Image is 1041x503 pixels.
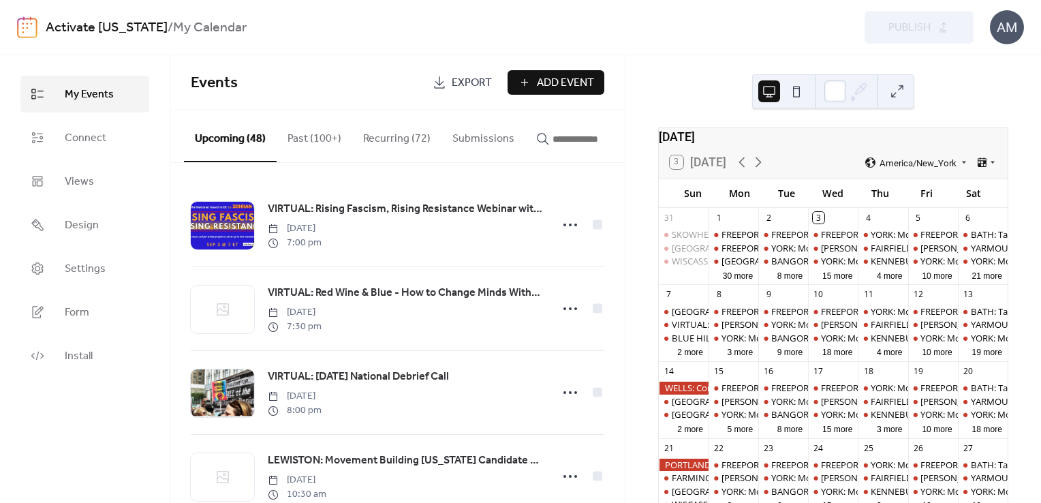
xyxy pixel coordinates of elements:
[858,228,907,241] div: YORK: Morning Resistance at Town Center
[771,472,978,484] div: YORK: Morning Resistance at [GEOGRAPHIC_DATA]
[65,261,106,277] span: Settings
[763,212,775,224] div: 2
[721,459,975,471] div: FREEPORT: AM and PM Visibility Bridge Brigade. Click for times!
[709,382,758,394] div: FREEPORT: AM and PM Visibility Bridge Brigade. Click for times!
[721,242,903,254] div: FREEPORT: Visibility [DATE] Fight for Workers
[709,485,758,498] div: YORK: Morning Resistance at Town Center
[758,332,808,344] div: BANGOR: Weekly peaceful protest
[772,269,809,281] button: 8 more
[808,459,858,471] div: FREEPORT: Visibility Brigade Standout
[268,320,322,334] span: 7:30 pm
[268,403,322,418] span: 8:00 pm
[771,485,910,498] div: BANGOR: Weekly peaceful protest
[903,179,950,207] div: Fri
[808,318,858,331] div: WELLS: NO I.C.E in Wells
[871,485,970,498] div: KENNEBUNK: Stand Out
[268,285,542,301] span: VIRTUAL: Red Wine & Blue - How to Change Minds Without Talking Politics
[871,332,970,344] div: KENNEBUNK: Stand Out
[452,75,492,91] span: Export
[709,408,758,421] div: YORK: Morning Resistance at Town Center
[958,228,1008,241] div: BATH: Tabling at the Bath Farmers Market
[717,269,758,281] button: 30 more
[871,422,908,435] button: 3 more
[721,382,975,394] div: FREEPORT: AM and PM Visibility Bridge Brigade. Click for times!
[813,442,824,454] div: 24
[721,408,929,421] div: YORK: Morning Resistance at [GEOGRAPHIC_DATA]
[709,332,758,344] div: YORK: Morning Resistance at Town Center
[191,68,238,98] span: Events
[808,485,858,498] div: YORK: Morning Resistance at Town Center
[958,305,1008,318] div: BATH: Tabling at the Bath Farmers Market
[758,459,808,471] div: FREEPORT: VISIBILITY FREEPORT Stand for Democracy!
[771,228,993,241] div: FREEPORT: VISIBILITY FREEPORT Stand for Democracy!
[967,422,1008,435] button: 18 more
[672,485,908,498] div: [GEOGRAPHIC_DATA]: Support Palestine Weekly Standout
[858,472,907,484] div: FAIRFIELD: Stop The Coup
[713,442,725,454] div: 22
[758,382,808,394] div: FREEPORT: VISIBILITY FREEPORT Stand for Democracy!
[858,459,907,471] div: YORK: Morning Resistance at Town Center
[672,472,822,484] div: FARMINGTON: SUN DAY SOLAR FEST
[709,459,758,471] div: FREEPORT: AM and PM Visibility Bridge Brigade. Click for times!
[422,70,502,95] a: Export
[958,255,1008,267] div: YORK: Morning Resistance at Town Center
[709,472,758,484] div: WELLS: NO I.C.E in Wells
[758,255,808,267] div: BANGOR: Weekly peaceful protest
[268,222,322,236] span: [DATE]
[813,366,824,378] div: 17
[858,485,907,498] div: KENNEBUNK: Stand Out
[168,15,173,41] b: /
[813,289,824,301] div: 10
[659,228,709,241] div: SKOWHEGAN: Central Maine Labor Council Day BBQ
[758,318,808,331] div: YORK: Morning Resistance at Town Center
[821,382,974,394] div: FREEPORT: Visibility Brigade Standout
[537,75,594,91] span: Add Event
[659,128,1008,146] div: [DATE]
[871,472,977,484] div: FAIRFIELD: Stop The Coup
[912,212,924,224] div: 5
[916,345,957,358] button: 10 more
[277,110,352,161] button: Past (100+)
[858,305,907,318] div: YORK: Morning Resistance at Town Center
[721,332,929,344] div: YORK: Morning Resistance at [GEOGRAPHIC_DATA]
[716,179,763,207] div: Mon
[672,422,709,435] button: 2 more
[858,242,907,254] div: FAIRFIELD: Stop The Coup
[908,382,958,394] div: FREEPORT: AM and PM Rush Hour Brigade. Click for times!
[916,269,957,281] button: 10 more
[663,442,674,454] div: 21
[763,289,775,301] div: 9
[821,332,1028,344] div: YORK: Morning Resistance at [GEOGRAPHIC_DATA]
[808,408,858,421] div: YORK: Morning Resistance at Town Center
[912,289,924,301] div: 12
[721,422,758,435] button: 5 more
[808,332,858,344] div: YORK: Morning Resistance at Town Center
[659,459,709,471] div: PORTLAND: Sun Day: A Day of Action Celebrating Clean Energy
[659,472,709,484] div: FARMINGTON: SUN DAY SOLAR FEST
[912,366,924,378] div: 19
[268,201,542,217] span: VIRTUAL: Rising Fascism, Rising Resistance Webinar with [PERSON_NAME]
[20,337,149,374] a: Install
[721,472,907,484] div: [PERSON_NAME]: NO I.C.E in [PERSON_NAME]
[817,422,858,435] button: 15 more
[508,70,604,95] button: Add Event
[758,305,808,318] div: FREEPORT: VISIBILITY FREEPORT Stand for Democracy!
[758,395,808,408] div: YORK: Morning Resistance at Town Center
[441,110,525,161] button: Submissions
[863,289,874,301] div: 11
[856,179,903,207] div: Thu
[65,348,93,365] span: Install
[771,382,993,394] div: FREEPORT: VISIBILITY FREEPORT Stand for Democracy!
[268,452,542,470] a: LEWISTON: Movement Building [US_STATE] Candidate Training
[958,332,1008,344] div: YORK: Morning Resistance at Town Center
[821,485,1028,498] div: YORK: Morning Resistance at [GEOGRAPHIC_DATA]
[808,242,858,254] div: WELLS: NO I.C.E in Wells
[908,395,958,408] div: WELLS: NO I.C.E in Wells
[65,87,114,103] span: My Events
[771,459,993,471] div: FREEPORT: VISIBILITY FREEPORT Stand for Democracy!
[659,485,709,498] div: BELFAST: Support Palestine Weekly Standout
[771,305,993,318] div: FREEPORT: VISIBILITY FREEPORT Stand for Democracy!
[659,318,709,331] div: VIRTUAL: The Resistance Lab Organizing Training with Pramila Jayapal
